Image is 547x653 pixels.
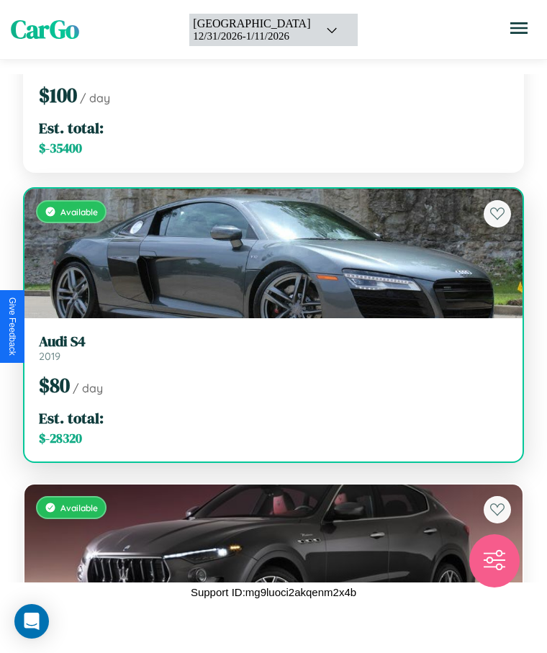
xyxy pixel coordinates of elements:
div: Open Intercom Messenger [14,604,49,639]
span: $ 100 [39,81,77,109]
span: Est. total: [39,117,104,138]
div: 12 / 31 / 2026 - 1 / 11 / 2026 [193,30,310,42]
p: Support ID: mg9luoci2akqenm2x4b [191,582,356,602]
span: / day [73,381,103,395]
div: Give Feedback [7,297,17,356]
span: Available [60,207,98,217]
div: [GEOGRAPHIC_DATA] [193,17,310,30]
span: Est. total: [39,407,104,428]
h3: Audi S4 [39,333,508,350]
span: Available [60,503,98,513]
a: Audi S42019 [39,333,508,363]
span: / day [80,91,110,105]
span: $ -35400 [39,140,82,157]
span: CarGo [11,12,79,47]
span: $ -28320 [39,430,82,447]
span: 2019 [39,350,60,363]
span: $ 80 [39,371,70,399]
